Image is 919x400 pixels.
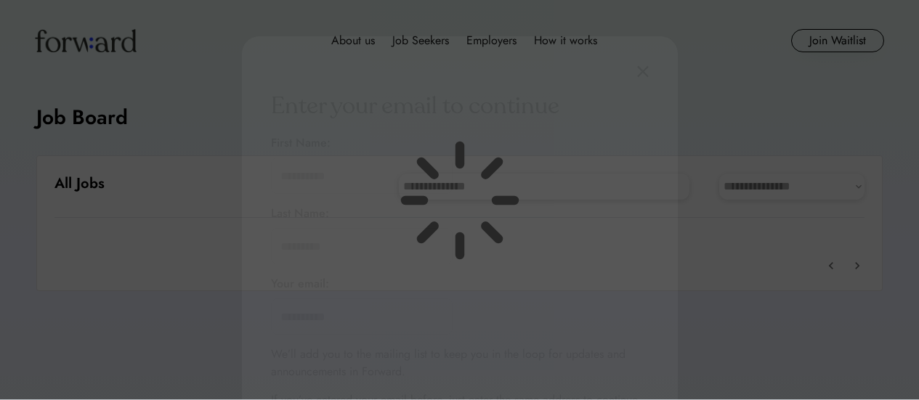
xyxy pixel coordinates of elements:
div: First Name: [271,134,331,152]
div: We’ll add you to the mailing list to keep you in the loop for updates and announcements in Forward. [271,346,649,380]
div: Last Name: [271,205,329,222]
div: Your email: [271,275,329,293]
img: close.svg [637,65,649,78]
div: Enter your email to continue [271,89,559,123]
